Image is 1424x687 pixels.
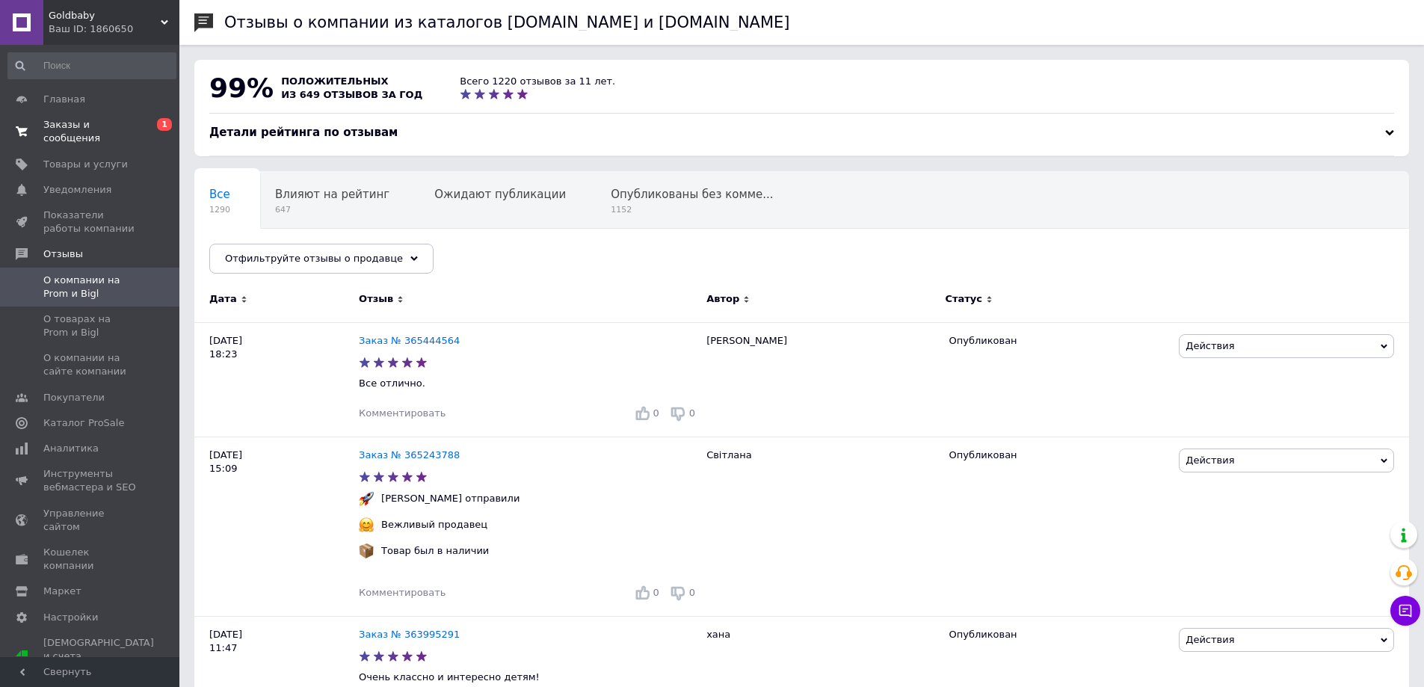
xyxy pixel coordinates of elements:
span: Все [209,188,230,201]
span: Настройки [43,611,98,624]
span: Каталог ProSale [43,416,124,430]
span: из 649 отзывов за год [281,89,422,100]
div: Опубликован [949,334,1168,348]
div: Всего 1220 отзывов за 11 лет. [460,75,615,88]
div: Опубликованы без комментария [596,172,803,229]
div: [PERSON_NAME] отправили [377,492,523,505]
span: 99% [209,73,274,103]
span: Опубликованы без комме... [611,188,773,201]
span: 0 [653,587,659,598]
span: Аналитика [43,442,99,455]
div: Світлана [699,437,941,617]
span: Главная [43,93,85,106]
span: Заказы и сообщения [43,118,138,145]
a: Заказ № 363995291 [359,629,460,640]
span: 1 [157,118,172,131]
img: :hugging_face: [359,517,374,532]
span: Маркет [43,585,81,598]
span: Уведомления [43,183,111,197]
span: Опубликован на сайте [209,244,343,258]
div: [DATE] 18:23 [194,322,359,437]
span: Комментировать [359,587,446,598]
span: Действия [1186,340,1234,351]
div: Вежливый продавец [377,518,491,532]
span: Дата [209,292,237,306]
span: Отзывы [43,247,83,261]
p: Все отлично. [359,377,699,390]
span: О товарах на Prom и Bigl [43,312,138,339]
span: Покупатели [43,391,105,404]
span: Инструменты вебмастера и SEO [43,467,138,494]
span: Влияют на рейтинг [275,188,389,201]
span: 1152 [611,204,773,215]
div: Детали рейтинга по отзывам [209,125,1394,141]
div: Товар был в наличии [377,544,493,558]
h1: Отзывы о компании из каталогов [DOMAIN_NAME] и [DOMAIN_NAME] [224,13,790,31]
div: Опубликован [949,449,1168,462]
span: О компании на Prom и Bigl [43,274,138,301]
img: :package: [359,543,374,558]
span: Статус [945,292,982,306]
span: Goldbaby [49,9,161,22]
span: 647 [275,204,389,215]
span: Управление сайтом [43,507,138,534]
span: Показатели работы компании [43,209,138,235]
div: [PERSON_NAME] [699,322,941,437]
div: Комментировать [359,407,446,420]
span: Отфильтруйте отзывы о продавце [225,253,403,264]
div: Опубликован [949,628,1168,641]
span: Комментировать [359,407,446,419]
input: Поиск [7,52,176,79]
span: 0 [653,407,659,419]
div: [DATE] 15:09 [194,437,359,617]
span: 0 [689,407,695,419]
span: Товары и услуги [43,158,128,171]
span: Ожидают публикации [434,188,566,201]
button: Чат с покупателем [1390,596,1420,626]
span: Автор [706,292,739,306]
div: Ваш ID: 1860650 [49,22,179,36]
span: положительных [281,76,388,87]
span: Кошелек компании [43,546,138,573]
span: [DEMOGRAPHIC_DATA] и счета [43,636,154,677]
a: Заказ № 365444564 [359,335,460,346]
span: 1290 [209,204,230,215]
img: :rocket: [359,491,374,506]
span: Действия [1186,634,1234,645]
div: Комментировать [359,586,446,600]
span: Отзыв [359,292,393,306]
span: 0 [689,587,695,598]
p: Очень классно и интересно детям! [359,671,699,684]
span: Действия [1186,455,1234,466]
span: Детали рейтинга по отзывам [209,126,398,139]
a: Заказ № 365243788 [359,449,460,460]
span: О компании на сайте компании [43,351,138,378]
